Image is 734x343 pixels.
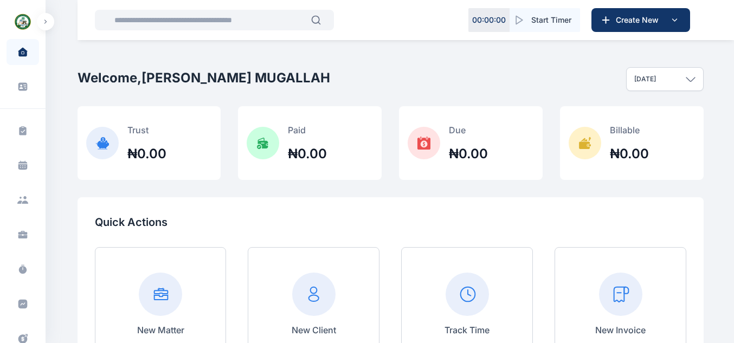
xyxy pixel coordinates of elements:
p: Quick Actions [95,215,686,230]
p: Paid [288,124,327,137]
p: 00 : 00 : 00 [472,15,506,25]
p: [DATE] [634,75,656,83]
p: New Client [292,323,336,336]
span: Start Timer [531,15,571,25]
p: Billable [610,124,649,137]
h2: ₦0.00 [449,145,488,163]
p: New Invoice [595,323,646,336]
button: Start Timer [510,8,580,32]
h2: Welcome, [PERSON_NAME] MUGALLAH [78,69,330,87]
h2: ₦0.00 [610,145,649,163]
h2: ₦0.00 [127,145,166,163]
p: New Matter [137,323,184,336]
h2: ₦0.00 [288,145,327,163]
button: Create New [591,8,690,32]
p: Trust [127,124,166,137]
span: Create New [611,15,668,25]
p: Track Time [445,323,490,336]
p: Due [449,124,488,137]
